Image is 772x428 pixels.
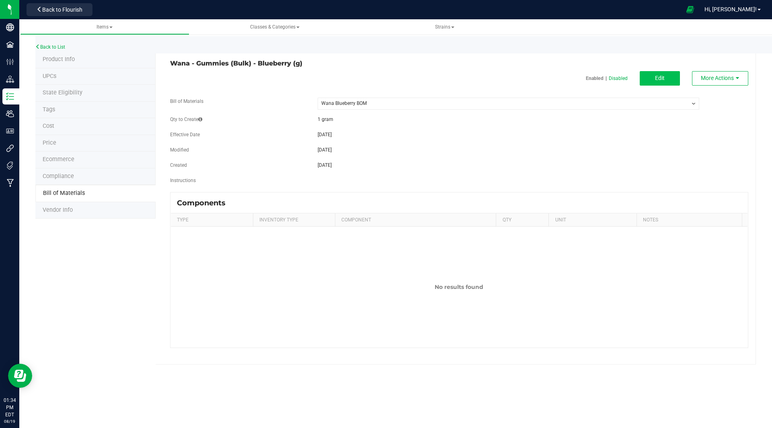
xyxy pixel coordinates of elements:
div: Components [177,199,232,207]
h3: Wana - Gummies (Bulk) - Blueberry (g) [170,60,453,67]
span: Compliance [43,173,74,180]
th: Notes [636,213,742,227]
span: [DATE] [318,132,332,137]
inline-svg: Tags [6,162,14,170]
button: Back to Flourish [27,3,92,16]
span: | [604,75,609,82]
th: Unit [548,213,636,227]
p: Disabled [609,75,628,82]
span: The quantity of the item or item variation expected to be created from the component quantities e... [198,117,202,122]
label: Instructions [170,177,196,184]
span: Ecommerce [43,156,74,163]
th: Component [335,213,496,227]
inline-svg: Integrations [6,144,14,152]
span: Edit [655,75,665,81]
span: More Actions [701,75,734,81]
span: 1 gram [318,117,333,122]
label: Modified [170,146,189,154]
th: Type [171,213,253,227]
p: 01:34 PM EDT [4,397,16,418]
span: Price [43,139,56,146]
inline-svg: Company [6,23,14,31]
span: Tag [43,73,56,80]
span: Open Ecommerce Menu [681,2,699,17]
span: Tag [43,106,55,113]
label: Bill of Materials [170,98,203,105]
span: Items [96,24,113,30]
span: No results found [435,283,483,291]
span: Strains [435,24,454,30]
inline-svg: User Roles [6,127,14,135]
span: Back to Flourish [42,6,82,13]
p: 08/19 [4,418,16,424]
inline-svg: Facilities [6,41,14,49]
span: Classes & Categories [250,24,300,30]
span: Hi, [PERSON_NAME]! [704,6,757,12]
inline-svg: Manufacturing [6,179,14,187]
span: [DATE] [318,162,332,168]
iframe: Resource center [8,364,32,388]
button: Edit [640,71,680,86]
span: Bill of Materials [43,190,85,197]
span: Vendor Info [43,207,73,213]
inline-svg: Users [6,110,14,118]
inline-svg: Inventory [6,92,14,100]
label: Effective Date [170,131,200,138]
span: [DATE] [318,147,332,153]
th: Inventory Type [253,213,335,227]
span: Tag [43,89,82,96]
inline-svg: Distribution [6,75,14,83]
span: Cost [43,123,54,129]
inline-svg: Configuration [6,58,14,66]
a: Back to List [35,44,65,50]
label: Qty to Create [170,116,202,123]
th: Qty [496,213,548,227]
span: Product Info [43,56,75,63]
label: Created [170,162,187,169]
button: More Actions [692,71,748,86]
